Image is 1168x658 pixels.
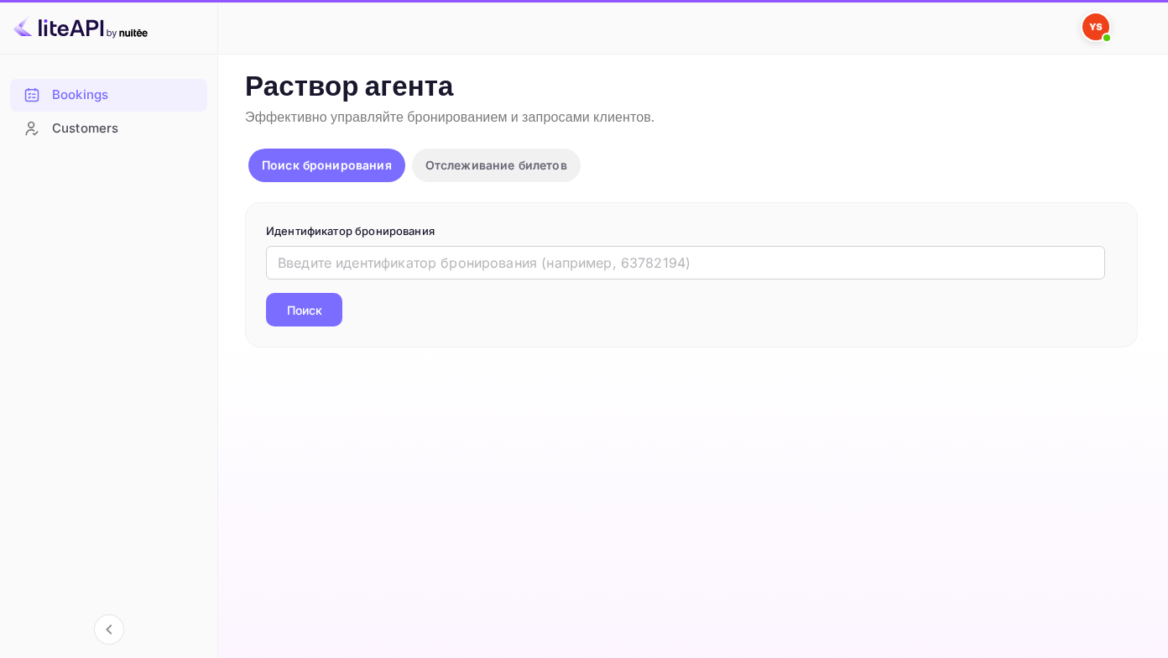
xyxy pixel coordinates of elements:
[266,293,342,326] button: Поиск
[245,109,654,127] ya-tr-span: Эффективно управляйте бронированием и запросами клиентов.
[266,224,435,238] ya-tr-span: Идентификатор бронирования
[266,246,1105,279] input: Введите идентификатор бронирования (например, 63782194)
[245,70,454,106] ya-tr-span: Раствор агента
[10,112,207,144] a: Customers
[1082,13,1109,40] img: Yandex Support
[13,13,148,40] img: Логотип LiteAPI
[10,79,207,110] a: Bookings
[52,119,199,138] div: Customers
[262,158,392,172] ya-tr-span: Поиск бронирования
[287,301,322,319] ya-tr-span: Поиск
[10,79,207,112] div: Bookings
[52,86,199,105] div: Bookings
[10,112,207,145] div: Customers
[425,158,567,172] ya-tr-span: Отслеживание билетов
[94,614,124,645] button: Свернуть навигацию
